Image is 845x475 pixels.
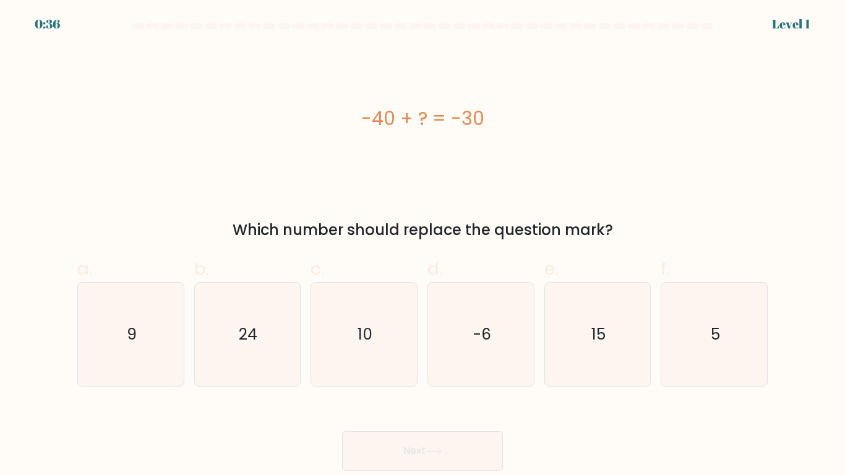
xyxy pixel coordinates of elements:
span: a. [77,257,92,281]
text: 5 [711,323,720,345]
span: c. [311,257,324,281]
div: -40 + ? = -30 [77,105,768,132]
div: Which number should replace the question mark? [85,219,760,241]
text: -6 [473,323,491,345]
span: d. [427,257,442,281]
text: 9 [127,323,137,345]
span: b. [194,257,209,281]
text: 24 [239,323,258,345]
button: Next [342,431,503,471]
div: 0:36 [35,15,60,33]
span: f. [661,257,669,281]
text: 10 [358,323,372,345]
span: e. [544,257,558,281]
text: 15 [591,323,606,345]
div: Level 1 [772,15,810,33]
